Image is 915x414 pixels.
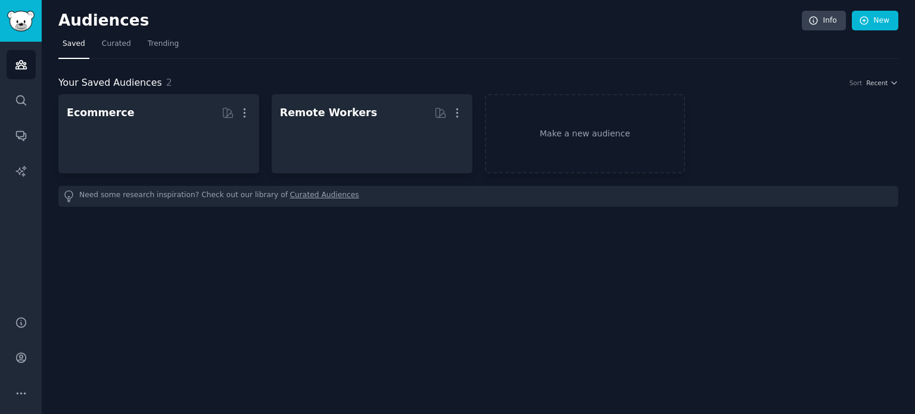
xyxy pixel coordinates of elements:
div: Need some research inspiration? Check out our library of [58,186,898,207]
img: GummySearch logo [7,11,35,32]
a: Ecommerce [58,94,259,173]
h2: Audiences [58,11,802,30]
a: Trending [144,35,183,59]
a: Info [802,11,846,31]
span: Curated [102,39,131,49]
div: Ecommerce [67,105,135,120]
button: Recent [866,79,898,87]
a: Remote Workers [272,94,472,173]
span: 2 [166,77,172,88]
span: Saved [63,39,85,49]
a: Make a new audience [485,94,686,173]
a: Curated [98,35,135,59]
div: Sort [849,79,863,87]
span: Recent [866,79,888,87]
span: Your Saved Audiences [58,76,162,91]
a: Curated Audiences [290,190,359,203]
span: Trending [148,39,179,49]
div: Remote Workers [280,105,377,120]
a: New [852,11,898,31]
a: Saved [58,35,89,59]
